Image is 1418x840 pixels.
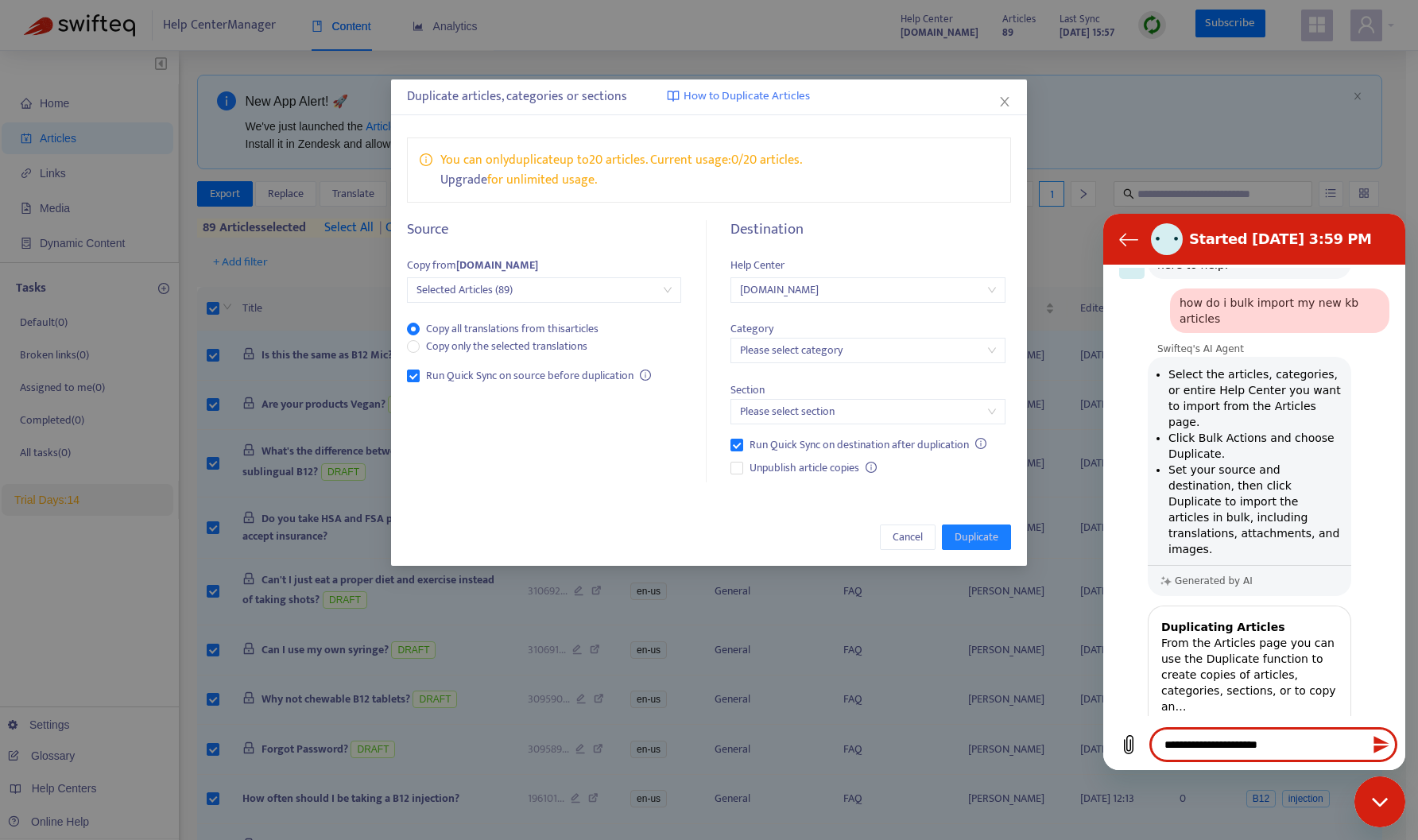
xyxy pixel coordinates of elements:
[1103,214,1405,770] iframe: Messaging window
[416,278,672,302] span: Selected Articles (89)
[880,525,936,550] button: Cancel
[996,93,1013,110] button: Close
[667,87,810,106] a: How to Duplicate Articles
[420,320,605,338] span: Copy all translations from this articles
[407,221,681,239] h5: Source
[407,87,1011,106] div: Duplicate articles, categories or sections
[730,381,765,399] span: Section
[743,459,866,477] span: Unpublish article copies
[975,438,986,449] span: info-circle
[440,170,802,190] p: for unlimited usage.
[942,525,1011,550] button: Duplicate
[730,221,1005,239] h5: Destination
[420,367,640,385] span: Run Quick Sync on source before duplication
[440,169,487,191] a: Upgrade
[730,319,773,338] span: Category
[893,528,923,546] span: Cancel
[740,278,995,302] span: help.b12rx.com
[743,436,975,454] span: Run Quick Sync on destination after duplication
[640,370,651,381] span: info-circle
[1354,776,1405,827] iframe: Button to launch messaging window, conversation in progress
[440,150,802,170] p: You can only duplicate up to 20 articles . Current usage: 0 / 20 articles .
[730,256,785,274] span: Help Center
[866,462,877,473] span: info-circle
[420,150,432,166] span: info-circle
[684,87,810,106] span: How to Duplicate Articles
[456,256,538,274] strong: [DOMAIN_NAME]
[407,256,538,274] span: Copy from
[998,95,1011,108] span: close
[667,90,680,103] img: image-link
[420,338,594,355] span: Copy only the selected translations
